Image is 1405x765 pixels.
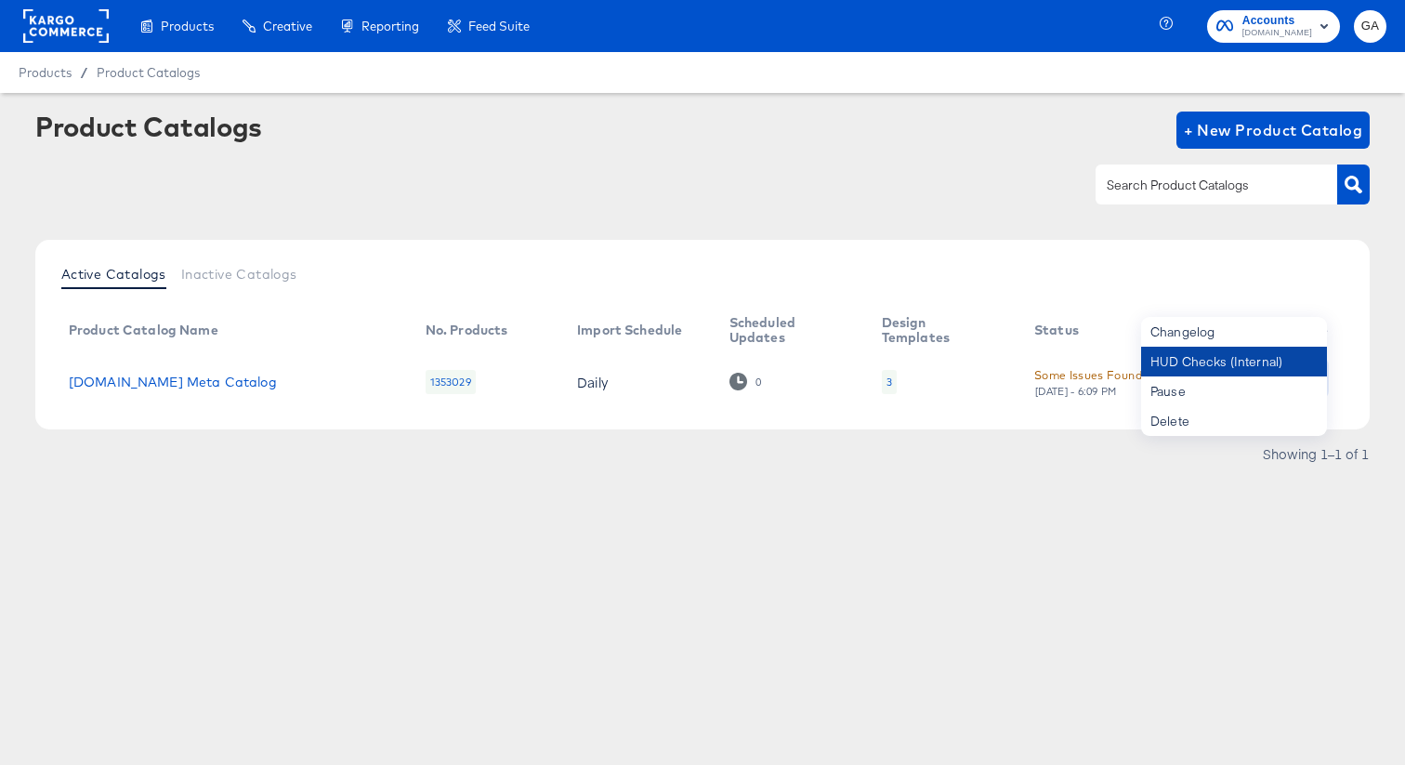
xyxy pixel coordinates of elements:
[61,267,166,282] span: Active Catalogs
[1034,365,1142,398] button: Some Issues Found[DATE] - 6:09 PM
[1034,365,1142,385] div: Some Issues Found
[755,376,762,389] div: 0
[181,267,297,282] span: Inactive Catalogs
[426,370,476,394] div: 1353029
[1354,10,1386,43] button: GA
[886,375,892,389] div: 3
[1141,406,1327,436] div: Delete
[361,19,419,33] span: Reporting
[1184,117,1363,143] span: + New Product Catalog
[882,315,997,345] div: Design Templates
[577,323,682,337] div: Import Schedule
[1262,447,1370,460] div: Showing 1–1 of 1
[1207,10,1340,43] button: Accounts[DOMAIN_NAME]
[69,323,218,337] div: Product Catalog Name
[468,19,530,33] span: Feed Suite
[729,373,762,390] div: 0
[1242,26,1312,41] span: [DOMAIN_NAME]
[1175,309,1280,353] th: Action
[1242,11,1312,31] span: Accounts
[161,19,214,33] span: Products
[72,65,97,80] span: /
[1141,376,1327,406] div: Pause
[1034,385,1118,398] div: [DATE] - 6:09 PM
[19,65,72,80] span: Products
[69,375,277,389] a: [DOMAIN_NAME] Meta Catalog
[1361,16,1379,37] span: GA
[97,65,200,80] a: Product Catalogs
[1019,309,1175,353] th: Status
[1141,317,1327,347] div: Changelog
[562,353,715,411] td: Daily
[426,323,508,337] div: No. Products
[882,370,897,394] div: 3
[263,19,312,33] span: Creative
[1103,175,1301,196] input: Search Product Catalogs
[1280,309,1350,353] th: More
[1176,112,1371,149] button: + New Product Catalog
[1141,347,1327,376] div: HUD Checks (Internal)
[729,315,845,345] div: Scheduled Updates
[35,112,262,141] div: Product Catalogs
